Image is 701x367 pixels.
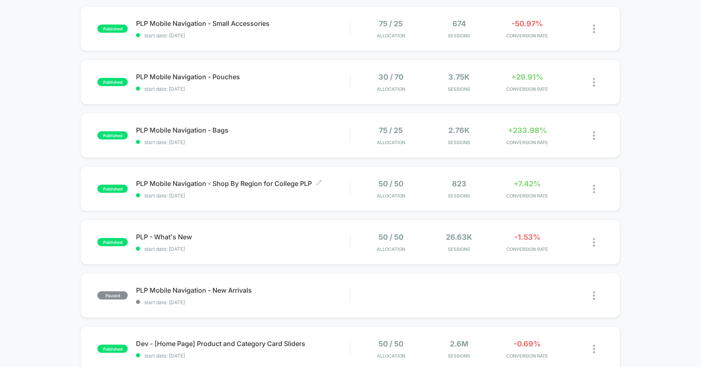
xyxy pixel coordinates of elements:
span: PLP Mobile Navigation - New Arrivals [136,286,350,294]
img: close [593,185,595,193]
span: Allocation [377,33,405,39]
img: close [593,291,595,300]
span: PLP Mobile Navigation - Small Accessories [136,19,350,28]
span: 2.6M [450,339,468,348]
span: 50 / 50 [378,233,404,241]
span: -1.53% [514,233,540,241]
span: Sessions [427,193,491,199]
span: 30 / 70 [378,73,404,81]
span: CONVERSION RATE [496,86,560,92]
span: PLP - What's New [136,233,350,241]
span: CONVERSION RATE [496,353,560,359]
span: +29.91% [512,73,544,81]
span: CONVERSION RATE [496,193,560,199]
span: Allocation [377,246,405,252]
span: start date: [DATE] [136,353,350,359]
span: published [97,185,128,193]
span: published [97,238,128,246]
span: 674 [452,19,466,28]
span: 823 [452,179,466,188]
span: CONVERSION RATE [496,33,560,39]
img: close [593,78,595,87]
img: close [593,25,595,33]
span: +7.42% [514,179,541,188]
span: Allocation [377,140,405,145]
span: 26.63k [446,233,473,241]
span: Allocation [377,86,405,92]
span: +233.98% [508,126,547,135]
span: 2.76k [449,126,470,135]
span: published [97,78,128,86]
span: Sessions [427,86,491,92]
span: PLP Mobile Navigation - Shop By Region for College PLP [136,179,350,188]
span: CONVERSION RATE [496,246,560,252]
span: Allocation [377,353,405,359]
span: start date: [DATE] [136,32,350,39]
span: 3.75k [449,73,470,81]
img: close [593,238,595,247]
span: 50 / 50 [378,339,404,348]
span: 75 / 25 [379,19,403,28]
span: published [97,131,128,140]
span: start date: [DATE] [136,86,350,92]
span: Sessions [427,33,491,39]
span: published [97,345,128,353]
span: 75 / 25 [379,126,403,135]
span: PLP Mobile Navigation - Bags [136,126,350,134]
span: CONVERSION RATE [496,140,560,145]
span: paused [97,291,128,300]
span: PLP Mobile Navigation - Pouches [136,73,350,81]
span: Sessions [427,140,491,145]
span: start date: [DATE] [136,193,350,199]
span: Allocation [377,193,405,199]
img: close [593,131,595,140]
span: -0.69% [514,339,541,348]
span: start date: [DATE] [136,299,350,305]
span: published [97,25,128,33]
span: Sessions [427,246,491,252]
span: 50 / 50 [378,179,404,188]
span: start date: [DATE] [136,246,350,252]
span: start date: [DATE] [136,139,350,145]
span: Sessions [427,353,491,359]
img: close [593,345,595,353]
span: -50.97% [512,19,543,28]
span: Dev - [Home Page] Product and Category Card Sliders [136,339,350,348]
